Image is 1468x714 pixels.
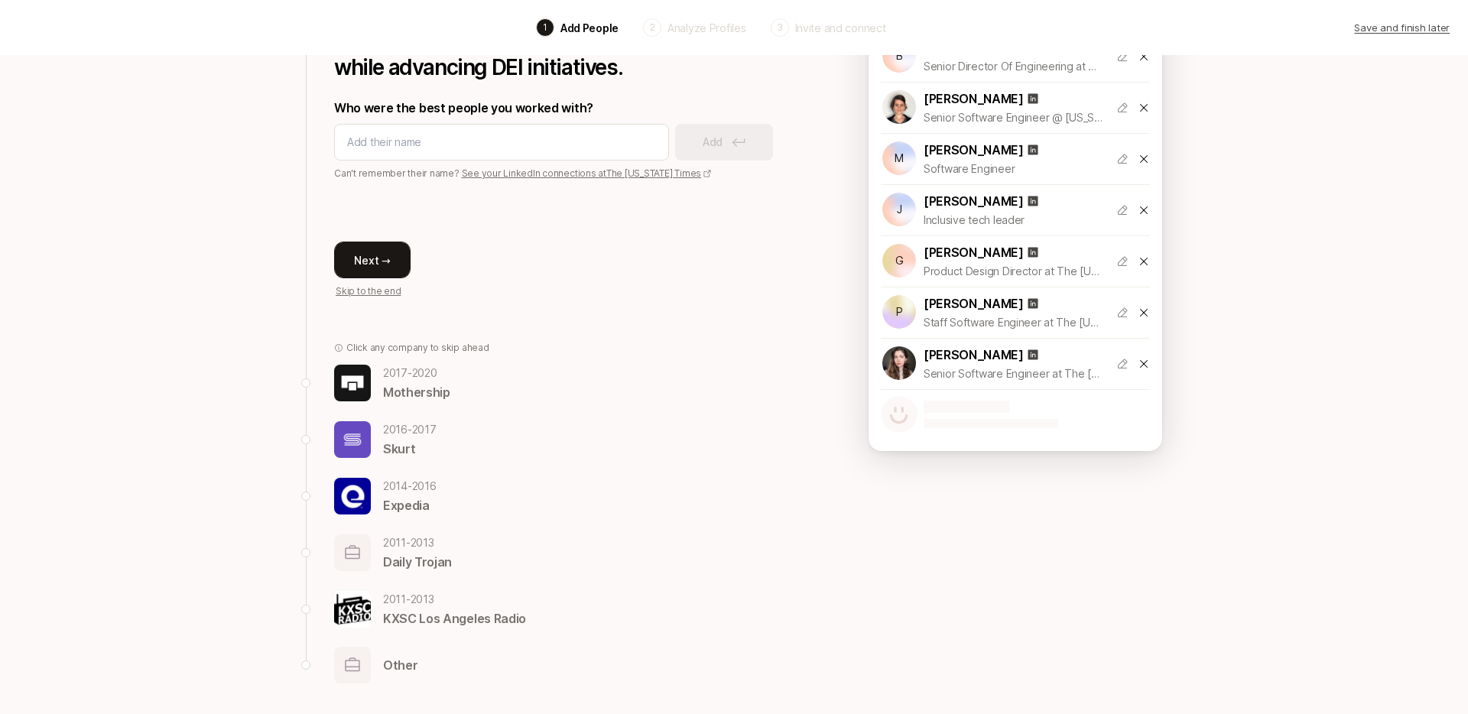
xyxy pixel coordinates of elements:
[383,439,437,459] p: Skurt
[881,396,917,433] img: default-avatar.svg
[383,495,437,515] p: Expedia
[383,420,437,439] p: 2016 - 2017
[667,20,746,36] p: Analyze Profiles
[895,252,904,270] p: G
[795,20,886,36] p: Invite and connect
[896,303,903,321] p: P
[334,242,411,278] button: Next →
[924,191,1024,211] p: [PERSON_NAME]
[924,365,1104,383] p: Senior Software Engineer at The [US_STATE] Times
[347,133,656,151] input: Add their name
[924,140,1024,160] p: [PERSON_NAME]
[924,109,1104,127] p: Senior Software Engineer @ [US_STATE] Times | Full-Stack Development for New Products
[383,534,452,552] p: 2011 - 2013
[650,21,655,34] p: 2
[1354,20,1450,35] p: Save and finish later
[924,57,1104,76] p: Senior Director Of Engineering at The [US_STATE] Times
[897,200,902,219] p: J
[924,160,1104,178] p: Software Engineer
[924,262,1104,281] p: Product Design Director at The [US_STATE] Times
[334,167,793,180] p: Can't remember their name?
[924,345,1024,365] p: [PERSON_NAME]
[383,590,526,609] p: 2011 - 2013
[334,591,371,628] img: 231a03ad_0c7b_4267_9301_2151b49a8e6c.jpg
[334,534,371,571] img: other-company-logo.svg
[924,211,1104,229] p: Inclusive tech leader
[334,478,371,514] img: 36cdc5b0_2612_498f_be5d_e4e95f7ced2e.jpg
[383,552,452,572] p: Daily Trojan
[334,647,371,683] img: other-company-logo.svg
[336,284,793,298] p: Skip to the end
[924,89,1024,109] p: [PERSON_NAME]
[383,382,450,402] p: Mothership
[882,90,916,124] img: 1700507811897
[334,421,371,458] img: c63bb864_aad5_477f_a910_abb4e079a6ce.jpg
[924,313,1104,332] p: Staff Software Engineer at The [US_STATE] Times
[383,477,437,495] p: 2014 - 2016
[896,47,903,65] p: B
[543,21,547,34] p: 1
[895,149,904,167] p: M
[777,21,783,34] p: 3
[334,98,793,118] p: Who were the best people you worked with?
[383,364,450,382] p: 2017 - 2020
[383,609,526,628] p: KXSC Los Angeles Radio
[882,346,916,380] img: 1637359284380
[560,20,619,36] p: Add People
[462,167,713,179] a: See your LinkedIn connections atThe [US_STATE] Times
[924,242,1024,262] p: [PERSON_NAME]
[383,655,417,675] p: Other
[924,294,1024,313] p: [PERSON_NAME]
[334,365,371,401] img: f49a64d5_5180_4922_b2e7_b7ad37dd78a7.jpg
[346,341,489,355] p: Click any company to skip ahead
